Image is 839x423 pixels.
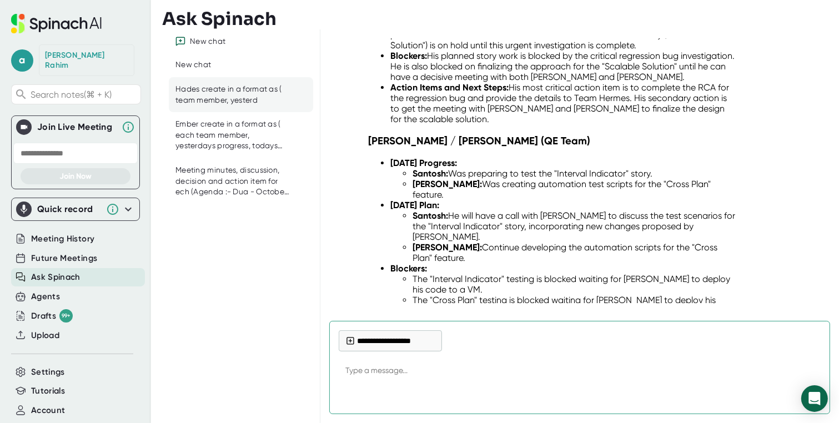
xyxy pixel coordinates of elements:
li: Continue developing the automation scripts for the "Cross Plan" feature. [413,242,738,263]
div: Open Intercom Messenger [801,385,828,412]
strong: [PERSON_NAME] / [PERSON_NAME] (QE Team) [368,134,590,147]
span: Search notes (⌘ + K) [31,89,138,100]
li: The "Cross Plan" testing is blocked waiting for [PERSON_NAME] to deploy his code to a VM (VM1). [413,295,738,316]
button: Ask Spinach [31,271,81,284]
button: Upload [31,329,59,342]
strong: [DATE] Progress: [390,158,457,168]
strong: Santosh: [413,168,448,179]
div: Hades create in a format as ( team member, yesterd [175,84,290,105]
div: Abdul Rahim [45,51,128,70]
button: Agents [31,290,60,303]
strong: Santosh: [413,210,448,221]
div: Join Live Meeting [37,122,116,133]
li: Was preparing to test the "Interval Indicator" story. [413,168,738,179]
div: New chat [190,37,225,47]
div: Ember create in a format as ( each team member, yesterdays progress, todays plan, blockers on the... [175,119,290,152]
button: Future Meetings [31,252,97,265]
button: Drafts 99+ [31,309,73,323]
div: Meeting minutes, discussion, decision and action item for ech (Agenda :- Dua - ⁠October [DEMOGRAP... [175,165,290,198]
li: His planned story work is blocked by the critical regression bug investigation. He is also blocke... [390,51,738,82]
div: Drafts [31,309,73,323]
div: Quick record [37,204,101,215]
strong: Action Items and Next Steps: [390,82,509,93]
button: Settings [31,366,65,379]
span: Join Now [59,172,92,181]
strong: [PERSON_NAME]: [413,242,482,253]
button: Meeting History [31,233,94,245]
div: Quick record [16,198,135,220]
div: Join Live MeetingJoin Live Meeting [16,116,135,138]
strong: [PERSON_NAME]: [413,179,482,189]
strong: [DATE] Plan: [390,200,439,210]
li: The "Interval Indicator" testing is blocked waiting for [PERSON_NAME] to deploy his code to a VM. [413,274,738,295]
div: 99+ [59,309,73,323]
button: Account [31,404,65,417]
button: Tutorials [31,385,65,397]
li: Was creating automation test scripts for the "Cross Plan" feature. [413,179,738,200]
span: a [11,49,33,72]
img: Join Live Meeting [18,122,29,133]
div: Send message [801,385,821,405]
strong: Blockers: [390,51,427,61]
button: Join Now [21,168,130,184]
h3: Ask Spinach [162,8,277,29]
li: He will have a call with [PERSON_NAME] to discuss the test scenarios for the "Interval Indicator"... [413,210,738,242]
li: His most critical action item is to complete the RCA for the regression bug and provide the detai... [390,82,738,124]
strong: Blockers: [390,263,427,274]
div: New chat [175,59,211,70]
